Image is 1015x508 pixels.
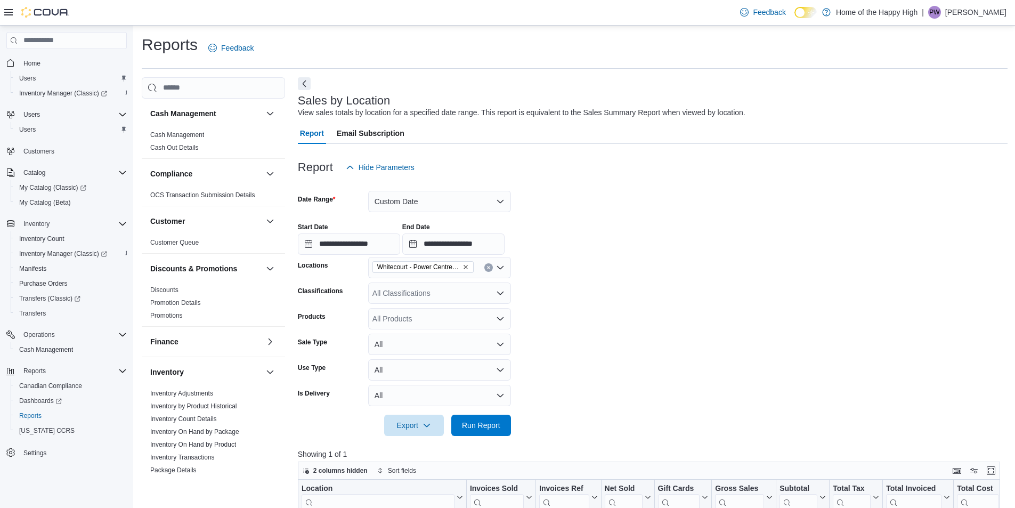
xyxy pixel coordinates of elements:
a: Dashboards [11,393,131,408]
div: Subtotal [779,483,817,494]
button: All [368,359,511,381]
input: Press the down key to open a popover containing a calendar. [402,233,505,255]
button: Next [298,77,311,90]
span: Cash Management [19,345,73,354]
label: Use Type [298,364,326,372]
span: Inventory Transactions [150,453,215,462]
button: Purchase Orders [11,276,131,291]
span: Inventory Manager (Classic) [19,89,107,98]
a: Cash Management [150,131,204,139]
a: Inventory On Hand by Package [150,428,239,436]
a: Transfers (Classic) [15,292,85,305]
h3: Inventory [150,367,184,377]
button: Hide Parameters [342,157,419,178]
label: Start Date [298,223,328,231]
span: Promotion Details [150,299,201,307]
span: PW [929,6,939,19]
span: My Catalog (Beta) [19,198,71,207]
span: Report [300,123,324,144]
button: Catalog [2,165,131,180]
span: Customers [23,147,54,156]
input: Press the down key to open a popover containing a calendar. [298,233,400,255]
button: My Catalog (Beta) [11,195,131,210]
button: Manifests [11,261,131,276]
button: All [368,385,511,406]
h3: Sales by Location [298,94,391,107]
a: Inventory Adjustments [150,390,213,397]
button: Remove Whitecourt - Power Centre - Fire & Flower from selection in this group [462,264,469,270]
span: Inventory Count Details [150,415,217,423]
a: Home [19,57,45,70]
button: Export [384,415,444,436]
span: Reports [19,412,42,420]
span: Users [23,110,40,119]
div: Gift Cards [657,483,700,494]
a: My Catalog (Classic) [15,181,91,194]
button: 2 columns hidden [298,464,372,477]
button: Operations [19,328,59,341]
div: Customer [142,236,285,253]
p: Showing 1 of 1 [298,449,1008,459]
span: Purchase Orders [15,277,127,290]
span: Washington CCRS [15,424,127,437]
a: Inventory Count Details [150,415,217,423]
label: Sale Type [298,338,327,346]
button: Enter fullscreen [985,464,997,477]
h3: Discounts & Promotions [150,263,237,274]
a: Purchase Orders [15,277,72,290]
span: Manifests [19,264,46,273]
img: Cova [21,7,69,18]
a: Transfers (Classic) [11,291,131,306]
button: All [368,334,511,355]
button: Users [2,107,131,122]
span: Hide Parameters [359,162,415,173]
button: Discounts & Promotions [264,262,277,275]
nav: Complex example [6,51,127,488]
span: 2 columns hidden [313,466,368,475]
span: Sort fields [388,466,416,475]
a: Promotions [150,312,183,319]
a: [US_STATE] CCRS [15,424,79,437]
a: Inventory Manager (Classic) [11,246,131,261]
button: Inventory Count [11,231,131,246]
button: Inventory [150,367,262,377]
a: Manifests [15,262,51,275]
a: Inventory by Product Historical [150,402,237,410]
button: Canadian Compliance [11,378,131,393]
span: My Catalog (Classic) [15,181,127,194]
a: Inventory Manager (Classic) [11,86,131,101]
span: Users [19,74,36,83]
div: Location [302,483,454,494]
a: Customers [19,145,59,158]
span: Cash Management [150,131,204,139]
button: Customer [150,216,262,227]
h3: Compliance [150,168,192,179]
button: Cash Management [11,342,131,357]
h3: Cash Management [150,108,216,119]
span: Transfers (Classic) [15,292,127,305]
button: Reports [2,364,131,378]
span: My Catalog (Classic) [19,183,86,192]
span: Inventory Manager (Classic) [15,87,127,100]
p: Home of the Happy High [836,6,917,19]
a: Inventory On Hand by Product [150,441,236,448]
span: Home [19,57,127,70]
label: Classifications [298,287,343,295]
span: Catalog [19,166,127,179]
a: Package History [150,479,197,487]
span: OCS Transaction Submission Details [150,191,255,199]
button: Users [11,71,131,86]
button: Custom Date [368,191,511,212]
div: Paige Wachter [928,6,941,19]
button: Open list of options [496,263,505,272]
button: Home [2,55,131,71]
span: Feedback [221,43,254,53]
button: Finance [150,336,262,347]
button: Compliance [264,167,277,180]
span: Promotions [150,311,183,320]
div: Invoices Ref [539,483,589,494]
span: Customer Queue [150,238,199,247]
span: Inventory Count [15,232,127,245]
span: Manifests [15,262,127,275]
